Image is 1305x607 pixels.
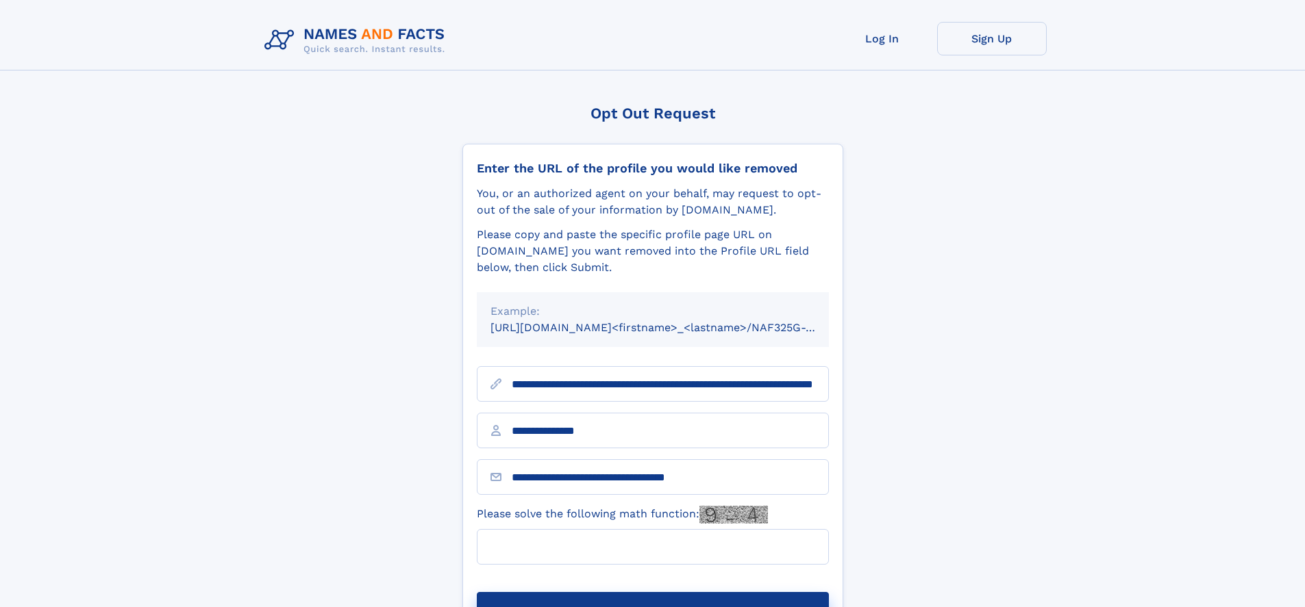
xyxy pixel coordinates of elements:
[477,161,829,176] div: Enter the URL of the profile you would like removed
[259,22,456,59] img: Logo Names and Facts
[477,185,829,218] div: You, or an authorized agent on your behalf, may request to opt-out of the sale of your informatio...
[828,22,937,55] a: Log In
[477,227,829,276] div: Please copy and paste the specific profile page URL on [DOMAIN_NAME] you want removed into the Pr...
[477,506,768,524] label: Please solve the following math function:
[490,321,855,334] small: [URL][DOMAIN_NAME]<firstname>_<lastname>/NAF325G-xxxxxxxx
[937,22,1047,55] a: Sign Up
[490,303,815,320] div: Example:
[462,105,843,122] div: Opt Out Request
